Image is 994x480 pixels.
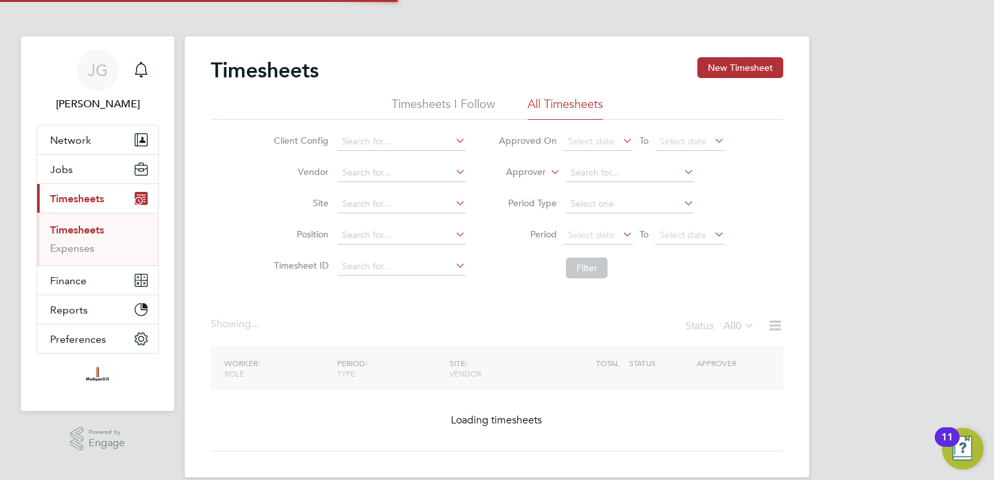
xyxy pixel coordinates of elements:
span: Select date [568,229,615,241]
label: Period Type [498,197,557,209]
button: Filter [566,258,608,278]
button: Open Resource Center, 11 new notifications [942,428,984,470]
div: 11 [941,437,953,454]
input: Search for... [338,133,466,151]
span: To [636,132,652,149]
div: Status [686,317,757,336]
span: Finance [50,274,87,287]
a: JG[PERSON_NAME] [36,49,159,112]
button: Reports [37,295,158,324]
li: Timesheets I Follow [392,96,495,120]
button: Finance [37,266,158,295]
li: All Timesheets [528,96,603,120]
span: Powered by [88,427,125,438]
input: Search for... [338,164,466,182]
nav: Main navigation [21,36,174,411]
span: Select date [660,135,706,147]
label: Position [270,228,329,240]
button: Preferences [37,325,158,353]
input: Search for... [338,258,466,276]
span: Select date [660,229,706,241]
span: Reports [50,304,88,316]
span: 0 [736,319,742,332]
a: Go to home page [36,367,159,388]
label: Vendor [270,166,329,178]
button: Jobs [37,155,158,183]
span: Jordan Gutteride [36,96,159,112]
span: Engage [88,438,125,449]
a: Powered byEngage [70,427,126,451]
span: JG [88,62,108,79]
div: Timesheets [37,213,158,265]
a: Timesheets [50,224,104,236]
span: Preferences [50,333,106,345]
span: Timesheets [50,193,104,205]
span: Select date [568,135,615,147]
input: Search for... [338,226,466,245]
h2: Timesheets [211,57,319,83]
button: New Timesheet [697,57,783,78]
label: Timesheet ID [270,260,329,271]
button: Network [37,126,158,154]
span: Network [50,134,91,146]
label: Period [498,228,557,240]
label: Approved On [498,135,557,146]
span: ... [251,317,259,330]
span: To [636,226,652,243]
label: Site [270,197,329,209]
input: Select one [566,195,694,213]
input: Search for... [566,164,694,182]
div: Showing [211,317,262,331]
span: Jobs [50,163,73,176]
button: Timesheets [37,184,158,213]
a: Expenses [50,242,94,254]
img: madigangill-logo-retina.png [83,367,112,388]
label: Approver [487,166,546,179]
label: Client Config [270,135,329,146]
input: Search for... [338,195,466,213]
label: All [723,319,755,332]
